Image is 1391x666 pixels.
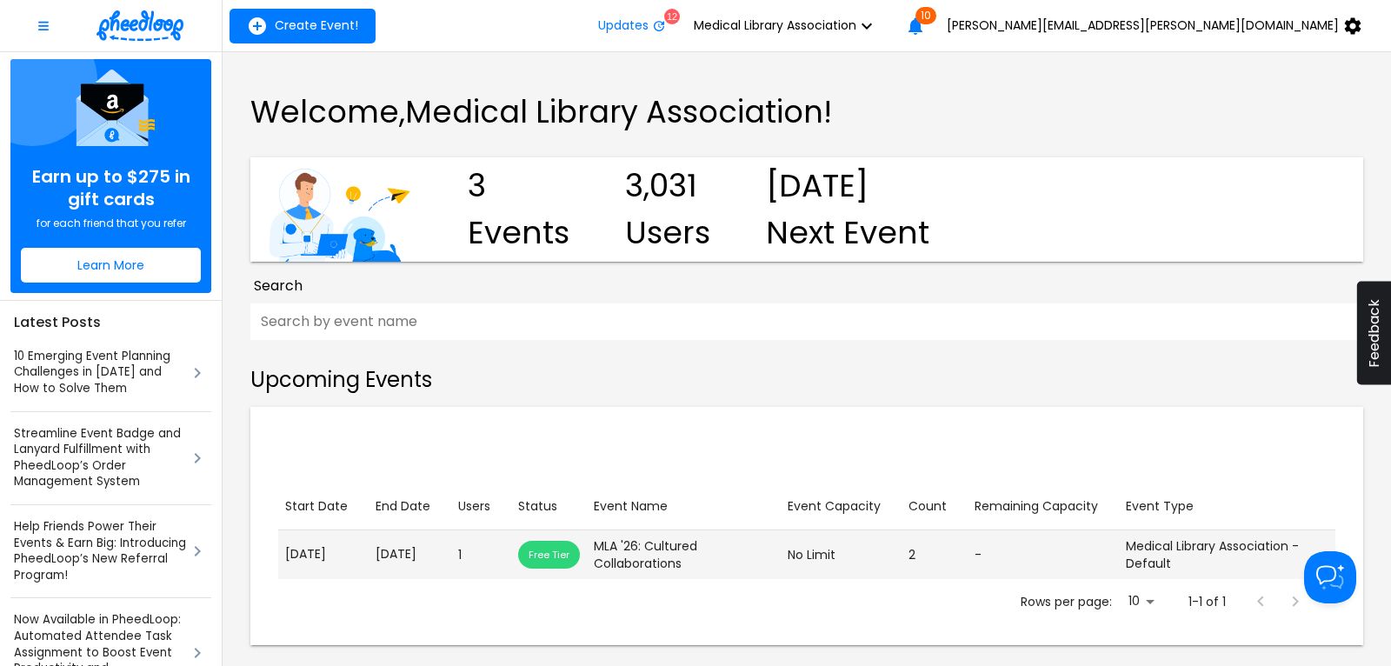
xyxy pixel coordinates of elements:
[278,428,1335,483] div: Table Toolbar
[77,258,144,272] span: Learn More
[933,9,1384,43] button: [PERSON_NAME][EMAIL_ADDRESS][PERSON_NAME][DOMAIN_NAME]
[230,9,376,43] button: add-event
[664,9,680,24] div: 12
[1119,490,1201,523] button: Sort
[250,94,1363,130] h1: Welcome, Medical Library Association !
[511,490,564,523] button: Sort
[766,163,929,210] p: [DATE]
[518,541,580,569] div: This event will not use user credits while it has fewer than 100 attendees.
[278,490,355,523] button: Sort
[285,496,348,517] div: Start Date
[908,496,947,517] div: Count
[37,217,186,230] span: for each friend that you refer
[968,490,1105,523] button: Sort
[14,426,187,490] a: Streamline Event Badge and Lanyard Fulfillment with PheedLoop’s Order Management System
[68,70,155,146] img: Referral
[468,210,569,256] p: Events
[902,490,954,523] button: Sort
[458,546,504,563] div: 1
[788,546,895,563] div: No Limit
[625,210,710,256] p: Users
[275,18,358,32] span: Create Event!
[594,496,668,517] div: Event Name
[1021,593,1112,610] p: Rows per page:
[975,546,1112,563] div: -
[680,9,898,43] button: Medical Library Association
[598,18,649,32] span: Updates
[1126,537,1328,572] div: Medical Library Association - Default
[1366,299,1382,368] span: Feedback
[97,10,183,41] img: logo
[369,490,437,523] button: Sort
[518,496,557,517] div: Status
[250,303,1363,340] input: Search by event name
[1188,593,1226,610] p: 1-1 of 1
[14,349,187,397] a: 10 Emerging Event Planning Challenges in [DATE] and How to Solve Them
[898,9,933,43] button: 10
[1304,551,1356,603] iframe: Help Scout Beacon - Open
[21,165,201,210] span: Earn up to $275 in gift cards
[694,18,856,32] span: Medical Library Association
[10,311,211,334] h4: Latest Posts
[594,537,774,572] div: MLA '26: Cultured Collaborations
[1126,496,1194,517] div: Event Type
[625,163,710,210] p: 3,031
[584,9,680,43] button: Updates12
[254,276,303,296] span: Search
[458,496,490,517] div: Users
[1119,589,1161,614] div: 10
[781,490,888,523] button: Sort
[587,490,675,523] button: Sort
[788,496,881,517] div: Event Capacity
[21,248,201,283] button: Learn More
[975,496,1098,517] div: Remaining Capacity
[908,546,961,563] div: 2
[14,519,187,583] a: Help Friends Power Their Events & Earn Big: Introducing PheedLoop’s New Referral Program!
[947,18,1339,32] span: [PERSON_NAME][EMAIL_ADDRESS][PERSON_NAME][DOMAIN_NAME]
[376,545,444,563] p: [DATE]
[915,7,936,24] span: 10
[518,548,580,562] span: free tier
[285,545,362,563] p: [DATE]
[766,210,929,256] p: Next Event
[376,496,430,517] div: End Date
[468,163,569,210] p: 3
[264,157,412,262] img: Event List
[451,490,497,523] button: Sort
[250,368,1363,393] h2: Upcoming Events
